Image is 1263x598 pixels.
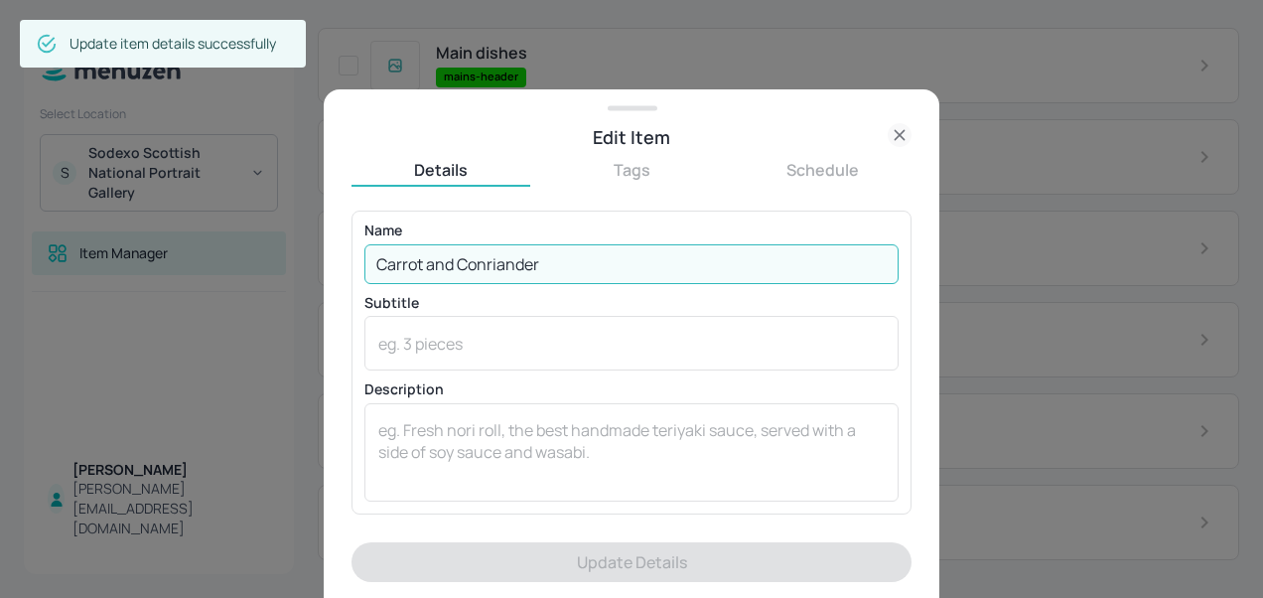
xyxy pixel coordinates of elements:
p: Description [364,382,899,396]
p: Name [364,224,899,237]
p: Subtitle [364,296,899,310]
div: Update item details successfully [70,26,276,62]
button: Details [351,159,530,181]
button: Tags [542,159,721,181]
input: eg. Chicken Teriyaki Sushi Roll [364,244,899,284]
button: Schedule [733,159,912,181]
div: Edit Item [351,123,912,151]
